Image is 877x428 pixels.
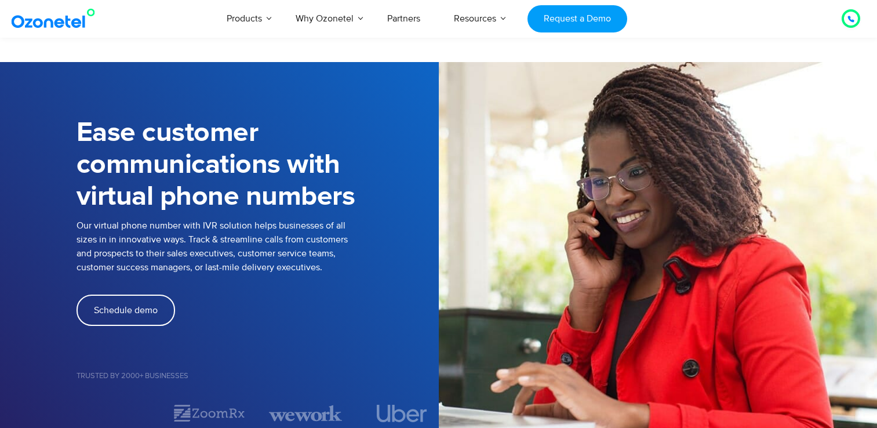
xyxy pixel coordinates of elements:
[77,219,439,274] p: Our virtual phone number with IVR solution helps businesses of all sizes in in innovative ways. T...
[527,5,627,32] a: Request a Demo
[269,403,342,423] div: 3 / 7
[77,372,439,380] h5: Trusted by 2000+ Businesses
[269,403,342,423] img: wework.svg
[94,306,158,315] span: Schedule demo
[365,405,438,422] div: 4 / 7
[77,117,439,213] h1: Ease customer communications with virtual phone numbers
[377,405,427,422] img: uber.svg
[77,403,439,423] div: Image Carousel
[173,403,246,423] div: 2 / 7
[173,403,246,423] img: zoomrx.svg
[77,295,175,326] a: Schedule demo
[77,407,150,420] div: 1 / 7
